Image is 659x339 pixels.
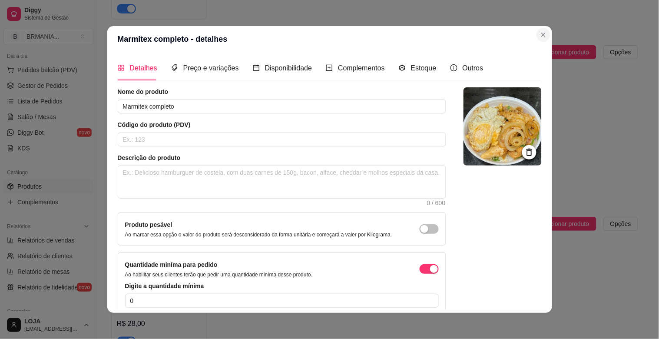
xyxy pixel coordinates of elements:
[265,64,312,72] span: Disponibilidade
[118,100,446,113] input: Ex.: Hamburguer de costela
[125,231,392,238] p: Ao marcar essa opção o valor do produto será desconsiderado da forma unitária e começará a valer ...
[464,87,542,166] img: logo da loja
[125,261,218,268] label: Quantidade miníma para pedido
[125,221,172,228] label: Produto pesável
[338,64,385,72] span: Complementos
[107,26,552,52] header: Marmitex completo - detalhes
[118,64,125,71] span: appstore
[463,64,483,72] span: Outros
[183,64,239,72] span: Preço e variações
[125,282,439,290] article: Digite a quantidade mínima
[171,64,178,71] span: tags
[118,133,446,146] input: Ex.: 123
[253,64,260,71] span: calendar
[326,64,333,71] span: plus-square
[118,87,446,96] article: Nome do produto
[536,28,550,42] button: Close
[450,64,457,71] span: info-circle
[130,64,157,72] span: Detalhes
[411,64,437,72] span: Estoque
[125,271,313,278] p: Ao habilitar seus clientes terão que pedir uma quantidade miníma desse produto.
[118,120,446,129] article: Código do produto (PDV)
[118,153,446,162] article: Descrição do produto
[399,64,406,71] span: code-sandbox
